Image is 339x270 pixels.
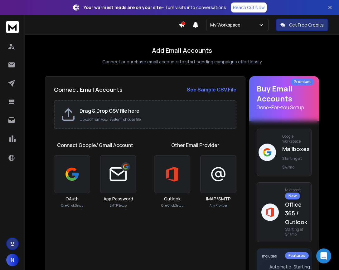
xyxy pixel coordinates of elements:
[257,104,312,111] p: Done-For-You Setup
[65,196,79,202] h3: OAuth
[210,203,227,208] p: Any Provider
[285,188,307,199] p: Microsoft
[152,46,212,55] h1: Add Email Accounts
[104,196,133,202] h3: App Password
[187,86,236,93] a: See Sample CSV File
[231,2,267,12] a: Reach Out Now
[54,85,123,94] h2: Connect Email Accounts
[316,248,331,263] div: Open Intercom Messenger
[80,107,230,115] h2: Drag & Drop CSV file here
[282,156,302,170] span: Starting at $4/mo
[161,203,183,208] p: One Click Setup
[57,141,133,149] h1: Connect Google/ Gmail Account
[102,59,262,65] p: Connect or purchase email accounts to start sending campaigns effortlessly
[276,19,328,31] button: Get Free Credits
[289,22,324,28] p: Get Free Credits
[233,4,265,11] p: Reach Out Now
[285,227,307,237] span: Starting at $4/mo
[285,193,300,199] div: New
[164,196,181,202] h3: Outlook
[61,203,83,208] p: One Click Setup
[257,84,312,111] h1: Buy Email Accounts
[206,196,231,202] h3: IMAP/SMTP
[210,22,243,28] p: My Workspace
[285,200,307,226] p: Office 365 / Outlook
[282,134,310,144] p: Google Workspace
[84,4,226,11] p: – Turn visits into conversations
[6,21,19,33] img: logo
[110,203,127,208] p: SMTP Setup
[171,141,219,149] h1: Other Email Provider
[285,252,309,259] div: Features
[84,4,162,10] strong: Your warmest leads are on your site
[6,254,19,266] button: N
[80,117,230,122] p: Upload from your system, choose file
[290,78,314,85] div: Premium
[262,254,306,259] p: Includes
[282,145,310,171] p: Mailboxes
